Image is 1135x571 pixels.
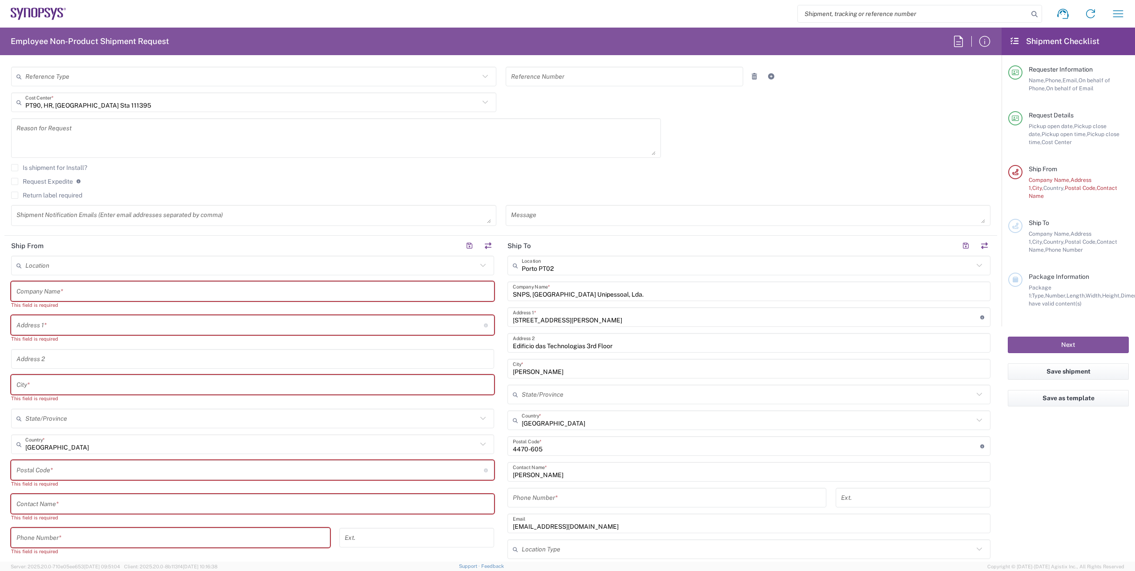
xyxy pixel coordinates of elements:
[459,563,481,569] a: Support
[1008,390,1129,406] button: Save as template
[1029,219,1049,226] span: Ship To
[1065,238,1097,245] span: Postal Code,
[11,480,494,488] div: This field is required
[1029,77,1045,84] span: Name,
[11,514,494,522] div: This field is required
[1032,185,1043,191] span: City,
[11,335,494,343] div: This field is required
[1067,292,1086,299] span: Length,
[11,564,120,569] span: Server: 2025.20.0-710e05ee653
[183,564,217,569] span: [DATE] 10:16:38
[11,36,169,47] h2: Employee Non-Product Shipment Request
[1029,230,1071,237] span: Company Name,
[507,241,531,250] h2: Ship To
[765,70,777,83] a: Add Reference
[1046,85,1094,92] span: On behalf of Email
[1045,77,1063,84] span: Phone,
[748,70,761,83] a: Remove Reference
[1063,77,1079,84] span: Email,
[1029,165,1057,173] span: Ship From
[1029,284,1051,299] span: Package 1:
[1032,238,1043,245] span: City,
[1045,292,1067,299] span: Number,
[11,547,330,555] div: This field is required
[11,241,44,250] h2: Ship From
[124,564,217,569] span: Client: 2025.20.0-8b113f4
[987,563,1124,571] span: Copyright © [DATE]-[DATE] Agistix Inc., All Rights Reserved
[1045,246,1083,253] span: Phone Number
[1008,337,1129,353] button: Next
[1029,273,1089,280] span: Package Information
[84,564,120,569] span: [DATE] 09:51:04
[481,563,504,569] a: Feedback
[1029,177,1071,183] span: Company Name,
[11,164,87,171] label: Is shipment for Install?
[1043,238,1065,245] span: Country,
[11,301,494,309] div: This field is required
[1029,112,1074,119] span: Request Details
[1010,36,1099,47] h2: Shipment Checklist
[1008,363,1129,380] button: Save shipment
[11,178,73,185] label: Request Expedite
[798,5,1028,22] input: Shipment, tracking or reference number
[11,394,494,402] div: This field is required
[1043,185,1065,191] span: Country,
[1042,131,1087,137] span: Pickup open time,
[1102,292,1121,299] span: Height,
[1029,123,1074,129] span: Pickup open date,
[1032,292,1045,299] span: Type,
[1029,66,1093,73] span: Requester Information
[1042,139,1072,145] span: Cost Center
[11,192,82,199] label: Return label required
[1086,292,1102,299] span: Width,
[1065,185,1097,191] span: Postal Code,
